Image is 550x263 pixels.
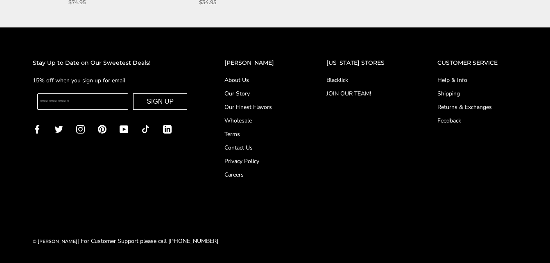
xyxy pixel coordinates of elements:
a: TikTok [141,124,150,134]
h2: CUSTOMER SERVICE [437,58,517,68]
a: © [PERSON_NAME] [33,238,77,244]
h2: Stay Up to Date on Our Sweetest Deals! [33,58,192,68]
a: Privacy Policy [224,157,294,166]
h2: [PERSON_NAME] [224,58,294,68]
input: Enter your email [37,93,128,110]
a: Facebook [33,124,41,134]
a: Instagram [76,124,85,134]
button: SIGN UP [133,93,187,110]
a: Pinterest [98,124,106,134]
a: Twitter [54,124,63,134]
a: LinkedIn [163,124,172,134]
a: Careers [224,170,294,179]
a: Contact Us [224,143,294,152]
a: Shipping [437,89,517,98]
a: Our Story [224,89,294,98]
a: Help & Info [437,76,517,84]
a: JOIN OUR TEAM! [326,89,404,98]
a: About Us [224,76,294,84]
a: Feedback [437,116,517,125]
p: 15% off when you sign up for email [33,76,192,85]
a: YouTube [120,124,128,134]
a: Blacklick [326,76,404,84]
a: Returns & Exchanges [437,103,517,111]
h2: [US_STATE] STORES [326,58,404,68]
a: Wholesale [224,116,294,125]
a: Our Finest Flavors [224,103,294,111]
div: | For Customer Support please call [PHONE_NUMBER] [33,236,218,246]
a: Terms [224,130,294,138]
